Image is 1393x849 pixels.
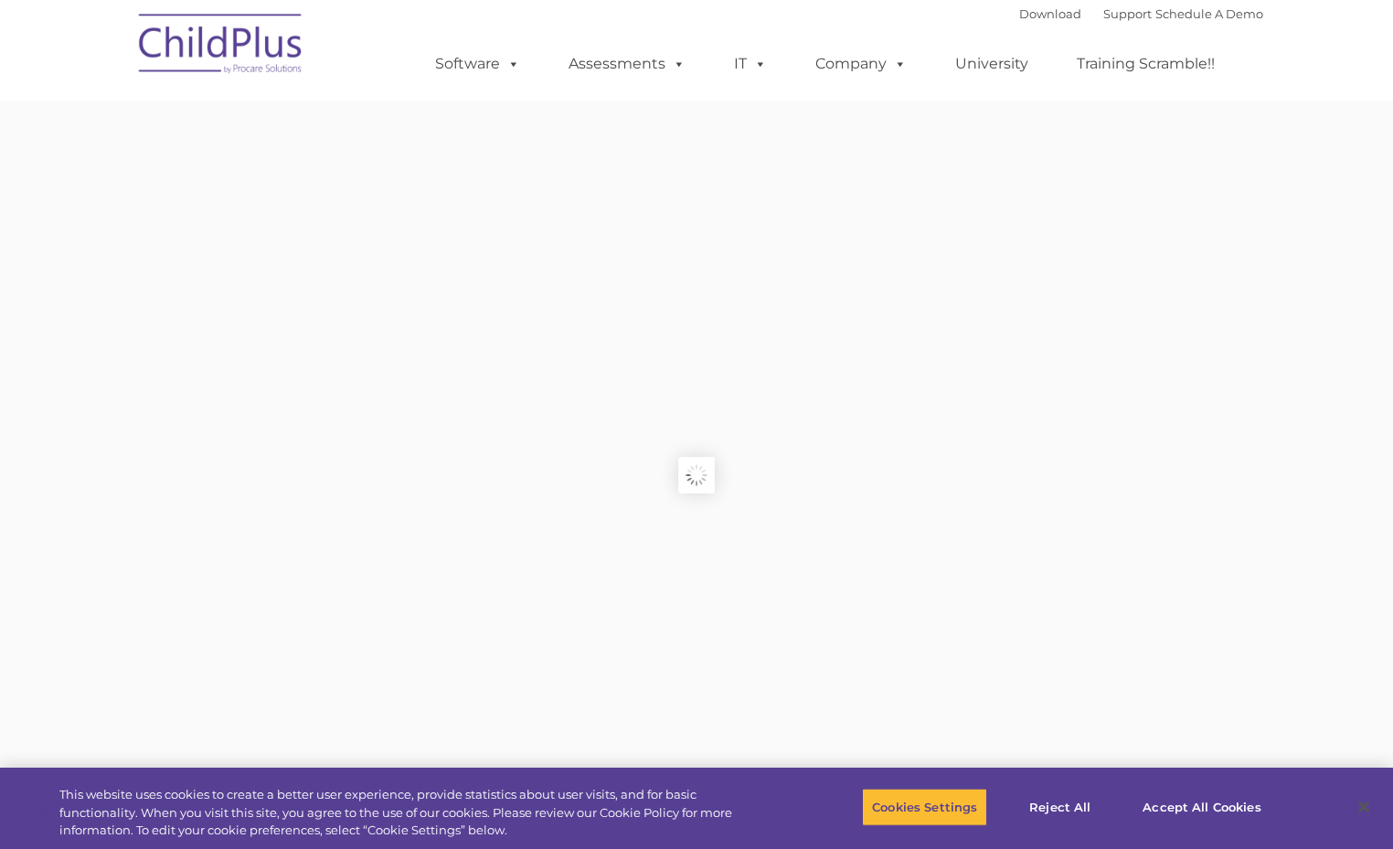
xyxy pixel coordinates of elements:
button: Close [1344,787,1384,827]
a: Download [1019,6,1081,21]
a: Schedule A Demo [1155,6,1263,21]
a: IT [716,46,785,82]
a: Assessments [550,46,704,82]
a: Software [417,46,538,82]
a: Company [797,46,925,82]
img: ChildPlus by Procare Solutions [130,1,313,92]
a: University [937,46,1047,82]
a: Support [1103,6,1152,21]
a: Training Scramble!! [1058,46,1233,82]
button: Reject All [1003,788,1117,826]
button: Cookies Settings [862,788,987,826]
font: | [1019,6,1263,21]
div: This website uses cookies to create a better user experience, provide statistics about user visit... [59,786,766,840]
button: Accept All Cookies [1132,788,1271,826]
